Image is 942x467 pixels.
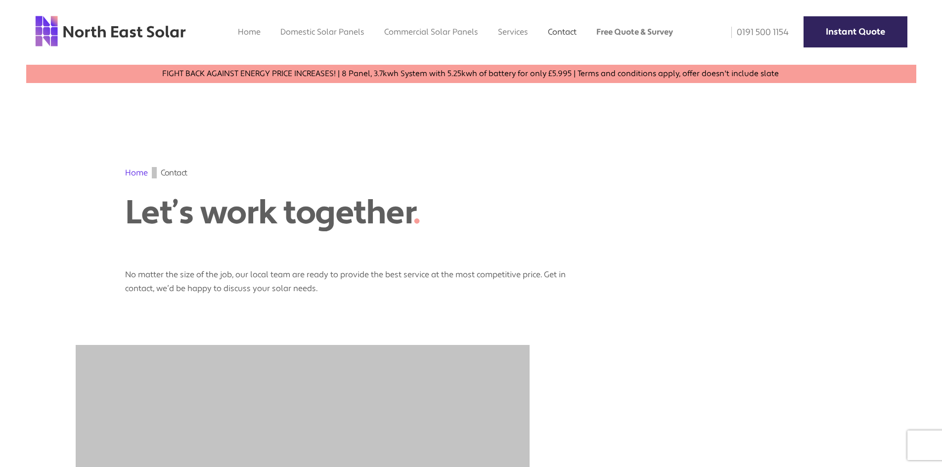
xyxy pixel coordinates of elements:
[125,258,570,296] p: No matter the size of the job, our local team are ready to provide the best service at the most c...
[125,193,496,233] h1: Let’s work together
[152,167,157,178] img: gif;base64,R0lGODdhAQABAPAAAMPDwwAAACwAAAAAAQABAAACAkQBADs=
[498,27,528,37] a: Services
[731,27,732,38] img: phone icon
[596,27,673,37] a: Free Quote & Survey
[125,168,148,178] a: Home
[35,15,186,47] img: north east solar logo
[238,27,261,37] a: Home
[280,27,364,37] a: Domestic Solar Panels
[413,192,420,234] span: .
[384,27,478,37] a: Commercial Solar Panels
[161,167,187,178] span: Contact
[804,16,907,47] a: Instant Quote
[548,27,577,37] a: Contact
[724,27,789,38] a: 0191 500 1154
